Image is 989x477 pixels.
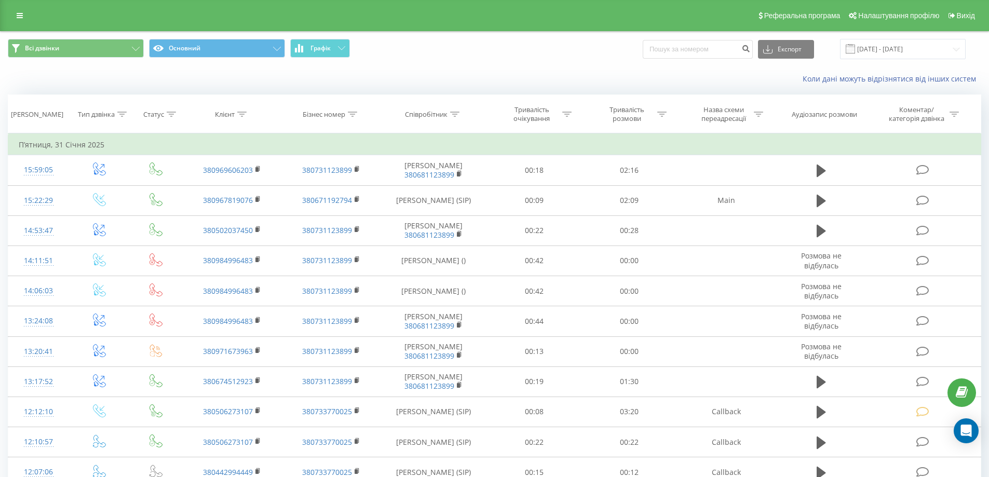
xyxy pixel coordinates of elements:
[19,311,59,331] div: 13:24:08
[404,381,454,391] a: 380681123899
[582,276,677,306] td: 00:00
[302,286,352,296] a: 380731123899
[19,190,59,211] div: 15:22:29
[19,372,59,392] div: 13:17:52
[203,225,253,235] a: 380502037450
[78,110,115,119] div: Тип дзвінка
[203,286,253,296] a: 380984996483
[487,246,582,276] td: 00:42
[203,165,253,175] a: 380969606203
[801,311,842,331] span: Розмова не відбулась
[8,39,144,58] button: Всі дзвінки
[487,397,582,427] td: 00:08
[381,215,487,246] td: [PERSON_NAME]
[203,467,253,477] a: 380442994449
[487,185,582,215] td: 00:09
[405,110,448,119] div: Співробітник
[582,336,677,366] td: 00:00
[487,427,582,457] td: 00:22
[599,105,655,123] div: Тривалість розмови
[954,418,979,443] div: Open Intercom Messenger
[19,432,59,452] div: 12:10:57
[302,255,352,265] a: 380731123899
[404,170,454,180] a: 380681123899
[302,316,352,326] a: 380731123899
[19,402,59,422] div: 12:12:10
[302,376,352,386] a: 380731123899
[487,336,582,366] td: 00:13
[764,11,841,20] span: Реферальна програма
[203,346,253,356] a: 380971673963
[302,225,352,235] a: 380731123899
[203,406,253,416] a: 380506273107
[381,306,487,336] td: [PERSON_NAME]
[487,366,582,397] td: 00:19
[303,110,345,119] div: Бізнес номер
[487,276,582,306] td: 00:42
[19,251,59,271] div: 14:11:51
[302,346,352,356] a: 380731123899
[310,45,331,52] span: Графік
[302,165,352,175] a: 380731123899
[404,230,454,240] a: 380681123899
[758,40,814,59] button: Експорт
[487,155,582,185] td: 00:18
[801,281,842,301] span: Розмова не відбулась
[886,105,947,123] div: Коментар/категорія дзвінка
[203,376,253,386] a: 380674512923
[19,342,59,362] div: 13:20:41
[149,39,285,58] button: Основний
[696,105,751,123] div: Назва схеми переадресації
[203,195,253,205] a: 380967819076
[203,255,253,265] a: 380984996483
[582,246,677,276] td: 00:00
[676,185,775,215] td: Main
[404,351,454,361] a: 380681123899
[215,110,235,119] div: Клієнт
[19,281,59,301] div: 14:06:03
[143,110,164,119] div: Статус
[25,44,59,52] span: Всі дзвінки
[582,366,677,397] td: 01:30
[792,110,857,119] div: Аудіозапис розмови
[504,105,560,123] div: Тривалість очікування
[582,185,677,215] td: 02:09
[203,316,253,326] a: 380984996483
[381,427,487,457] td: [PERSON_NAME] (SIP)
[381,336,487,366] td: [PERSON_NAME]
[203,437,253,447] a: 380506273107
[8,134,981,155] td: П’ятниця, 31 Січня 2025
[381,155,487,185] td: [PERSON_NAME]
[676,427,775,457] td: Callback
[487,306,582,336] td: 00:44
[582,397,677,427] td: 03:20
[582,427,677,457] td: 00:22
[582,215,677,246] td: 00:28
[404,321,454,331] a: 380681123899
[381,397,487,427] td: [PERSON_NAME] (SIP)
[302,406,352,416] a: 380733770025
[290,39,350,58] button: Графік
[19,221,59,241] div: 14:53:47
[302,195,352,205] a: 380671192794
[381,366,487,397] td: [PERSON_NAME]
[19,160,59,180] div: 15:59:05
[11,110,63,119] div: [PERSON_NAME]
[381,246,487,276] td: [PERSON_NAME] ()
[957,11,975,20] span: Вихід
[801,251,842,270] span: Розмова не відбулась
[803,74,981,84] a: Коли дані можуть відрізнятися вiд інших систем
[858,11,939,20] span: Налаштування профілю
[643,40,753,59] input: Пошук за номером
[487,215,582,246] td: 00:22
[801,342,842,361] span: Розмова не відбулась
[302,467,352,477] a: 380733770025
[582,155,677,185] td: 02:16
[302,437,352,447] a: 380733770025
[582,306,677,336] td: 00:00
[676,397,775,427] td: Callback
[381,185,487,215] td: [PERSON_NAME] (SIP)
[381,276,487,306] td: [PERSON_NAME] ()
